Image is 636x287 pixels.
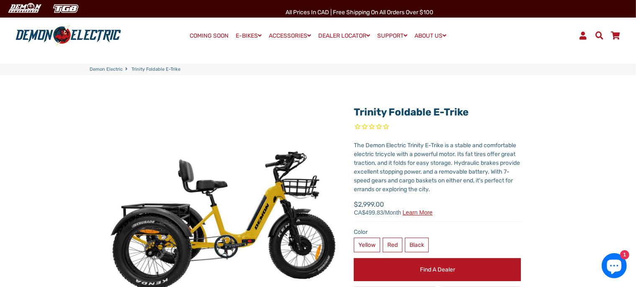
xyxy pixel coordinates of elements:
span: All Prices in CAD | Free shipping on all orders over $100 [286,9,433,16]
img: TGB Canada [49,2,83,15]
label: Yellow [354,238,380,252]
img: Demon Electric [4,2,44,15]
div: The Demon Electric Trinity E-Trike is a stable and comfortable electric tricycle with a powerful ... [354,141,521,194]
label: Black [405,238,429,252]
a: SUPPORT [374,30,410,42]
a: E-BIKES [233,30,265,42]
label: Color [354,228,521,236]
img: Demon Electric logo [13,25,124,46]
a: ABOUT US [412,30,449,42]
inbox-online-store-chat: Shopify online store chat [599,253,629,280]
a: Find a Dealer [354,258,521,281]
label: Red [383,238,402,252]
span: $2,999.00 [354,200,433,215]
span: Trinity Foldable E-Trike [132,66,181,73]
a: DEALER LOCATOR [315,30,373,42]
a: Trinity Foldable E-Trike [354,106,469,118]
a: ACCESSORIES [266,30,314,42]
a: Demon Electric [90,66,123,73]
span: Rated 0.0 out of 5 stars 0 reviews [354,123,521,132]
a: COMING SOON [187,30,232,42]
